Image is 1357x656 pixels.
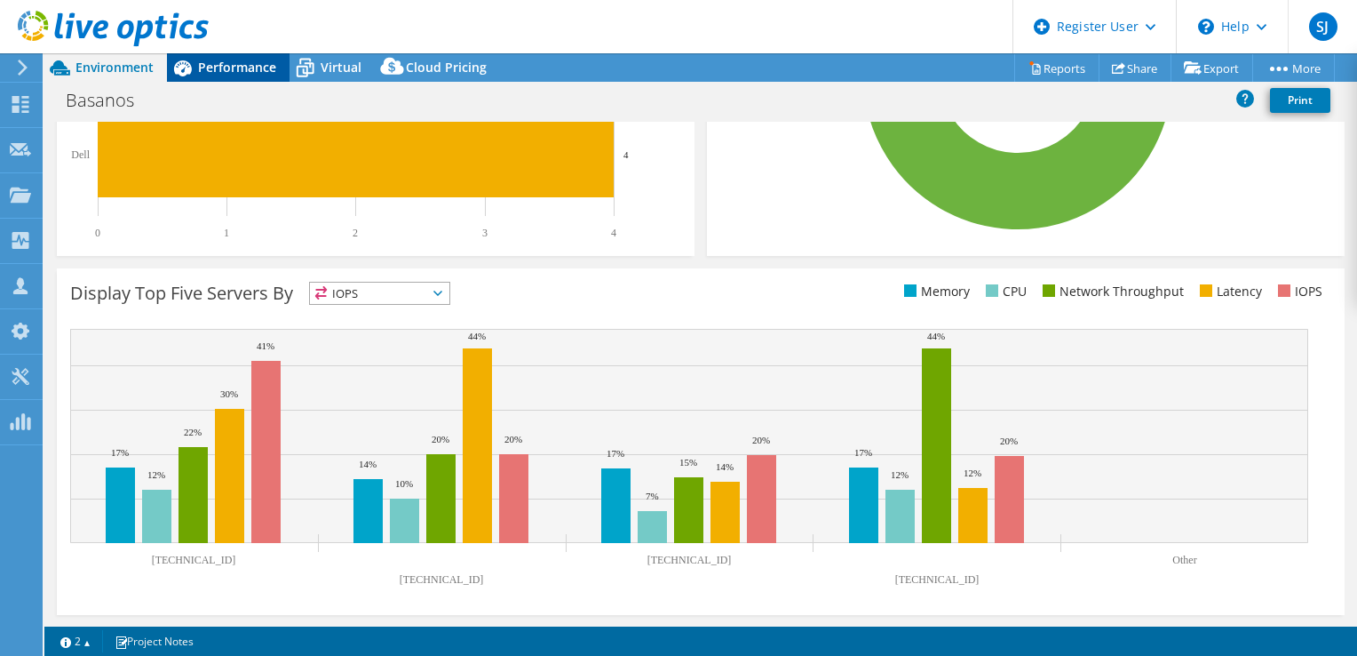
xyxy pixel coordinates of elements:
[504,434,522,444] text: 20%
[152,554,236,566] text: [TECHNICAL_ID]
[981,282,1027,301] li: CPU
[1198,19,1214,35] svg: \n
[482,227,488,239] text: 3
[184,427,202,437] text: 22%
[716,461,734,472] text: 14%
[1172,554,1196,566] text: Other
[623,149,629,160] text: 4
[1195,282,1262,301] li: Latency
[1000,436,1018,446] text: 20%
[58,91,162,110] h1: Basanos
[406,59,487,76] span: Cloud Pricing
[1099,54,1171,82] a: Share
[220,388,238,399] text: 30%
[147,469,165,480] text: 12%
[48,630,103,652] a: 2
[964,468,981,478] text: 12%
[432,434,449,444] text: 20%
[752,435,770,445] text: 20%
[310,283,449,304] span: IOPS
[1171,54,1253,82] a: Export
[111,447,129,458] text: 17%
[854,447,872,458] text: 17%
[1252,54,1335,82] a: More
[1038,282,1184,301] li: Network Throughput
[1274,282,1322,301] li: IOPS
[359,459,377,469] text: 14%
[895,573,980,586] text: [TECHNICAL_ID]
[647,554,732,566] text: [TECHNICAL_ID]
[102,630,206,652] a: Project Notes
[75,59,154,76] span: Environment
[927,331,945,341] text: 44%
[646,491,659,501] text: 7%
[900,282,970,301] li: Memory
[1014,54,1099,82] a: Reports
[321,59,361,76] span: Virtual
[224,227,229,239] text: 1
[95,227,100,239] text: 0
[611,227,616,239] text: 4
[353,227,358,239] text: 2
[71,148,90,161] text: Dell
[468,331,486,341] text: 44%
[395,478,413,489] text: 10%
[257,340,274,351] text: 41%
[1270,88,1330,113] a: Print
[1309,12,1337,41] span: SJ
[198,59,276,76] span: Performance
[679,457,697,468] text: 15%
[891,469,909,480] text: 12%
[607,448,624,459] text: 17%
[400,573,484,586] text: [TECHNICAL_ID]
